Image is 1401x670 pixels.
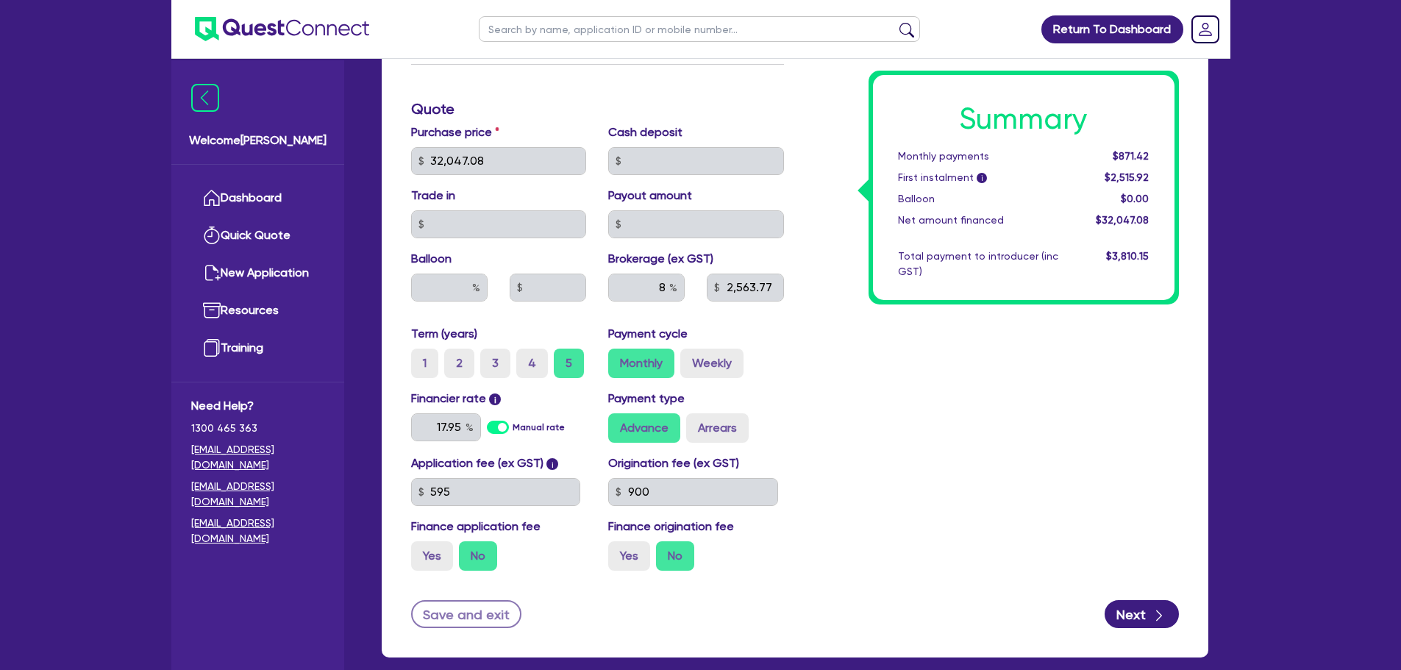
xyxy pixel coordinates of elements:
label: Monthly [608,349,674,378]
a: [EMAIL_ADDRESS][DOMAIN_NAME] [191,479,324,510]
label: Cash deposit [608,124,682,141]
img: resources [203,302,221,319]
div: First instalment [887,170,1069,185]
label: Manual rate [513,421,565,434]
button: Save and exit [411,600,522,628]
label: 3 [480,349,510,378]
label: Yes [411,541,453,571]
div: Balloon [887,191,1069,207]
label: Finance application fee [411,518,541,535]
button: Next [1105,600,1179,628]
label: Advance [608,413,680,443]
label: Financier rate [411,390,502,407]
label: No [656,541,694,571]
label: Purchase price [411,124,499,141]
span: $32,047.08 [1096,214,1149,226]
span: i [546,458,558,470]
label: Yes [608,541,650,571]
label: Payment type [608,390,685,407]
label: No [459,541,497,571]
label: 5 [554,349,584,378]
a: Dashboard [191,179,324,217]
span: $871.42 [1113,150,1149,162]
input: Search by name, application ID or mobile number... [479,16,920,42]
label: Application fee (ex GST) [411,455,543,472]
h3: Quote [411,100,784,118]
label: Payout amount [608,187,692,204]
label: Balloon [411,250,452,268]
div: Net amount financed [887,213,1069,228]
label: 4 [516,349,548,378]
a: [EMAIL_ADDRESS][DOMAIN_NAME] [191,442,324,473]
a: [EMAIL_ADDRESS][DOMAIN_NAME] [191,516,324,546]
label: 2 [444,349,474,378]
label: Weekly [680,349,744,378]
label: Finance origination fee [608,518,734,535]
span: i [489,393,501,405]
div: Total payment to introducer (inc GST) [887,249,1069,279]
label: Payment cycle [608,325,688,343]
img: new-application [203,264,221,282]
a: Training [191,329,324,367]
a: New Application [191,254,324,292]
label: 1 [411,349,438,378]
span: i [977,174,987,184]
a: Quick Quote [191,217,324,254]
span: $0.00 [1121,193,1149,204]
span: $2,515.92 [1105,171,1149,183]
a: Return To Dashboard [1041,15,1183,43]
label: Trade in [411,187,455,204]
label: Arrears [686,413,749,443]
span: $3,810.15 [1106,250,1149,262]
a: Dropdown toggle [1186,10,1224,49]
span: Need Help? [191,397,324,415]
a: Resources [191,292,324,329]
label: Brokerage (ex GST) [608,250,713,268]
span: 1300 465 363 [191,421,324,436]
img: icon-menu-close [191,84,219,112]
label: Origination fee (ex GST) [608,455,739,472]
h1: Summary [898,101,1149,137]
label: Term (years) [411,325,477,343]
img: quick-quote [203,227,221,244]
img: quest-connect-logo-blue [195,17,369,41]
img: training [203,339,221,357]
div: Monthly payments [887,149,1069,164]
span: Welcome [PERSON_NAME] [189,132,327,149]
